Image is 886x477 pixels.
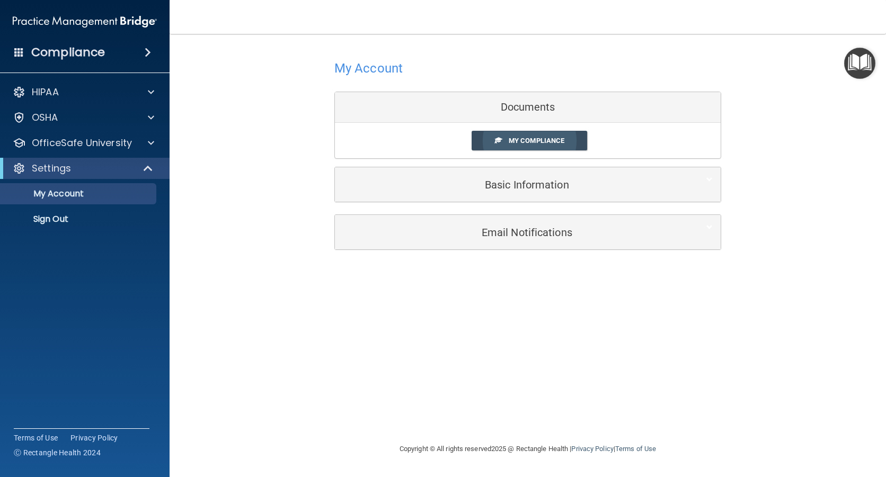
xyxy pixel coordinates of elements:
[335,92,721,123] div: Documents
[70,433,118,443] a: Privacy Policy
[32,162,71,175] p: Settings
[343,179,680,191] h5: Basic Information
[343,173,713,196] a: Basic Information
[615,445,656,453] a: Terms of Use
[334,432,721,466] div: Copyright © All rights reserved 2025 @ Rectangle Health | |
[14,447,101,458] span: Ⓒ Rectangle Health 2024
[7,214,152,224] p: Sign Out
[844,48,875,79] button: Open Resource Center
[13,86,154,98] a: HIPAA
[7,188,152,199] p: My Account
[13,111,154,124] a: OSHA
[32,111,58,124] p: OSHA
[32,86,59,98] p: HIPAA
[343,220,713,244] a: Email Notifications
[509,137,564,145] span: My Compliance
[13,137,154,149] a: OfficeSafe University
[13,162,154,175] a: Settings
[13,11,157,32] img: PMB logo
[32,137,132,149] p: OfficeSafe University
[571,445,613,453] a: Privacy Policy
[334,61,403,75] h4: My Account
[343,227,680,238] h5: Email Notifications
[14,433,58,443] a: Terms of Use
[31,45,105,60] h4: Compliance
